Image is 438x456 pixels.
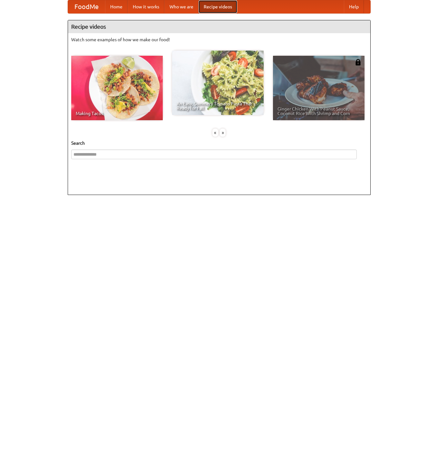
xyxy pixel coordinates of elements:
img: 483408.png [355,59,361,65]
a: Home [105,0,128,13]
h5: Search [71,140,367,146]
span: Making Tacos [76,111,158,116]
a: How it works [128,0,164,13]
span: An Easy, Summery Tomato Pasta That's Ready for Fall [177,102,259,111]
h4: Recipe videos [68,20,370,33]
div: » [220,129,226,137]
a: Making Tacos [71,56,163,120]
a: An Easy, Summery Tomato Pasta That's Ready for Fall [172,51,264,115]
a: FoodMe [68,0,105,13]
a: Recipe videos [199,0,237,13]
p: Watch some examples of how we make our food! [71,36,367,43]
a: Who we are [164,0,199,13]
div: « [212,129,218,137]
a: Help [344,0,364,13]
